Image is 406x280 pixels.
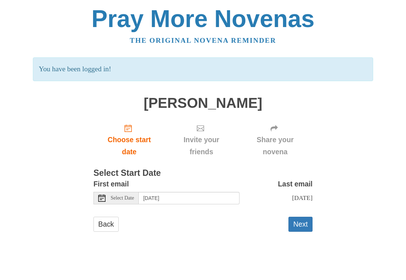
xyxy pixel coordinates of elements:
a: Pray More Novenas [92,5,315,32]
label: Last email [278,178,313,190]
span: Invite your friends [172,134,230,158]
span: [DATE] [292,194,313,201]
a: Choose start date [93,118,165,162]
h3: Select Start Date [93,169,313,178]
div: Click "Next" to confirm your start date first. [165,118,238,162]
span: Select Date [111,196,134,201]
a: Back [93,217,119,232]
div: Click "Next" to confirm your start date first. [238,118,313,162]
p: You have been logged in! [33,57,373,81]
button: Next [288,217,313,232]
a: The original novena reminder [130,37,276,44]
span: Share your novena [245,134,305,158]
span: Choose start date [101,134,158,158]
label: First email [93,178,129,190]
h1: [PERSON_NAME] [93,95,313,111]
